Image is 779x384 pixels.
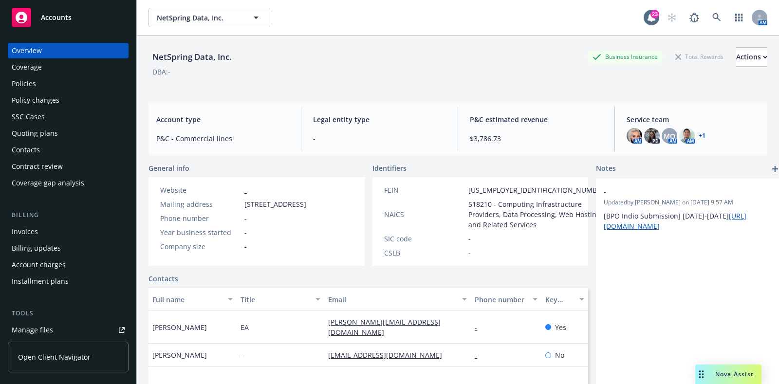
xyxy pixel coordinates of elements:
div: Billing [8,210,129,220]
a: Overview [8,43,129,58]
span: Service team [627,114,760,125]
div: Phone number [475,294,526,305]
a: +1 [699,133,705,139]
a: - [475,350,485,360]
a: Billing updates [8,240,129,256]
img: photo [627,128,642,144]
a: Policy changes [8,92,129,108]
div: Installment plans [12,274,69,289]
a: Contacts [148,274,178,284]
span: EA [241,322,249,332]
span: NetSpring Data, Inc. [157,13,241,23]
div: Account charges [12,257,66,273]
div: Overview [12,43,42,58]
button: NetSpring Data, Inc. [148,8,270,27]
div: Website [160,185,241,195]
a: - [244,185,247,195]
button: Full name [148,288,237,311]
div: Key contact [545,294,574,305]
span: Open Client Navigator [18,352,91,362]
span: General info [148,163,189,173]
span: - [468,234,471,244]
span: Identifiers [372,163,407,173]
span: Account type [156,114,289,125]
span: [PERSON_NAME] [152,322,207,332]
div: Mailing address [160,199,241,209]
div: Coverage gap analysis [12,175,84,191]
a: Coverage [8,59,129,75]
div: Quoting plans [12,126,58,141]
span: Yes [555,322,566,332]
span: MQ [664,131,675,141]
span: - [313,133,446,144]
a: Quoting plans [8,126,129,141]
a: Search [707,8,726,27]
span: No [555,350,564,360]
div: Policies [12,76,36,91]
span: - [468,248,471,258]
span: Updated by [PERSON_NAME] on [DATE] 9:57 AM [604,198,773,207]
span: P&C - Commercial lines [156,133,289,144]
span: Notes [596,163,616,175]
img: photo [679,128,695,144]
span: 518210 - Computing Infrastructure Providers, Data Processing, Web Hosting, and Related Services [468,199,608,230]
div: NAICS [384,209,464,219]
a: Policies [8,76,129,91]
img: photo [644,128,660,144]
p: [BPO Indio Submission] [DATE]-[DATE] [604,211,773,231]
div: NetSpring Data, Inc. [148,51,236,63]
button: Phone number [471,288,541,311]
div: 23 [650,10,659,18]
a: [EMAIL_ADDRESS][DOMAIN_NAME] [328,350,450,360]
div: Year business started [160,227,241,238]
div: Billing updates [12,240,61,256]
button: Title [237,288,325,311]
div: Phone number [160,213,241,223]
div: Business Insurance [588,51,663,63]
span: - [244,241,247,252]
a: Installment plans [8,274,129,289]
a: Report a Bug [685,8,704,27]
a: Contract review [8,159,129,174]
a: Switch app [729,8,749,27]
div: Total Rewards [670,51,728,63]
div: CSLB [384,248,464,258]
a: Coverage gap analysis [8,175,129,191]
div: Full name [152,294,222,305]
div: Coverage [12,59,42,75]
div: DBA: - [152,67,170,77]
div: Policy changes [12,92,59,108]
div: Company size [160,241,241,252]
button: Nova Assist [695,365,761,384]
span: [PERSON_NAME] [152,350,207,360]
a: SSC Cases [8,109,129,125]
span: - [604,186,748,197]
div: Actions [736,48,767,66]
div: Drag to move [695,365,707,384]
span: Accounts [41,14,72,21]
div: Tools [8,309,129,318]
div: Manage files [12,322,53,338]
a: Account charges [8,257,129,273]
span: - [244,227,247,238]
div: Invoices [12,224,38,239]
a: - [475,323,485,332]
span: [US_EMPLOYER_IDENTIFICATION_NUMBER] [468,185,608,195]
div: Contacts [12,142,40,158]
button: Key contact [541,288,588,311]
div: SIC code [384,234,464,244]
div: Title [241,294,310,305]
span: P&C estimated revenue [470,114,603,125]
div: SSC Cases [12,109,45,125]
div: Email [328,294,456,305]
a: Contacts [8,142,129,158]
a: [PERSON_NAME][EMAIL_ADDRESS][DOMAIN_NAME] [328,317,441,337]
span: - [241,350,243,360]
span: - [244,213,247,223]
span: [STREET_ADDRESS] [244,199,306,209]
span: Nova Assist [715,370,754,378]
span: Legal entity type [313,114,446,125]
button: Actions [736,47,767,67]
span: $3,786.73 [470,133,603,144]
a: Manage files [8,322,129,338]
